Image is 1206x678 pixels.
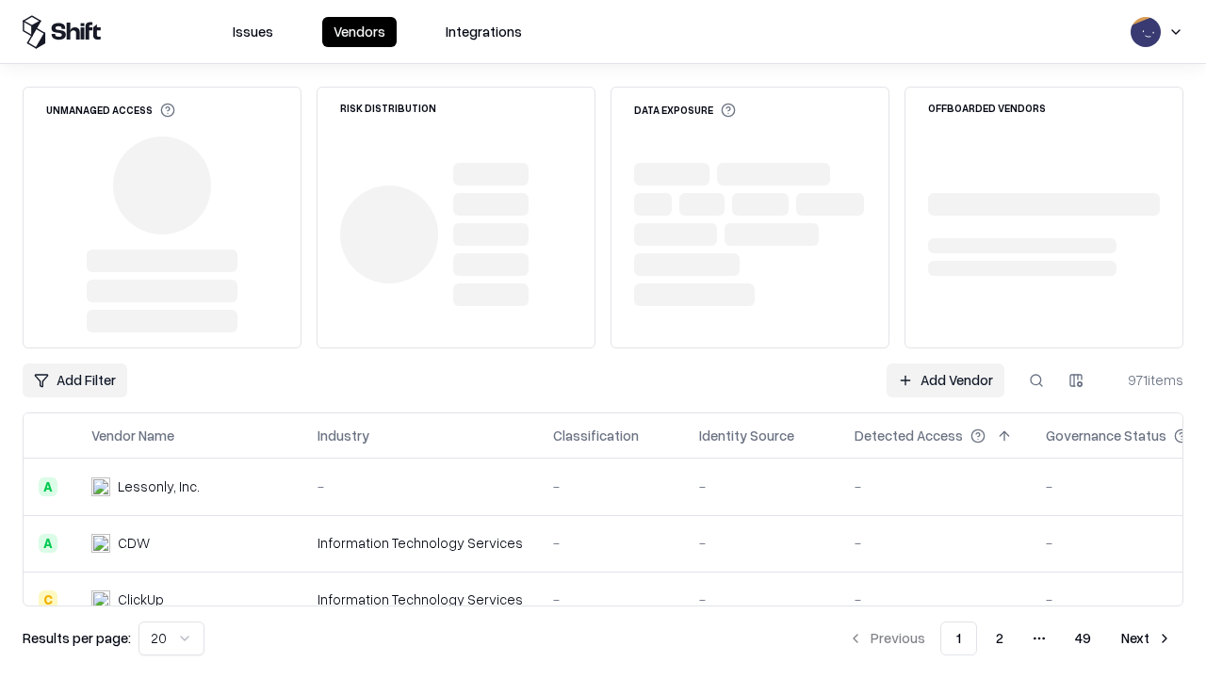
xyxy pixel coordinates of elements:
[91,477,110,496] img: Lessonly, Inc.
[39,477,57,496] div: A
[39,590,57,609] div: C
[39,534,57,553] div: A
[318,476,523,496] div: -
[553,476,669,496] div: -
[434,17,533,47] button: Integrations
[855,589,1016,609] div: -
[699,426,794,445] div: Identity Source
[91,426,174,445] div: Vendor Name
[1060,621,1106,655] button: 49
[23,628,131,648] p: Results per page:
[318,426,369,445] div: Industry
[553,533,669,553] div: -
[318,589,523,609] div: Information Technology Services
[23,363,127,397] button: Add Filter
[91,534,110,553] img: CDW
[340,103,436,113] div: Risk Distribution
[699,476,824,496] div: -
[940,621,977,655] button: 1
[318,533,523,553] div: Information Technology Services
[118,533,150,553] div: CDW
[1108,370,1183,390] div: 971 items
[699,533,824,553] div: -
[928,103,1046,113] div: Offboarded Vendors
[1110,621,1183,655] button: Next
[855,476,1016,496] div: -
[837,621,1183,655] nav: pagination
[981,621,1019,655] button: 2
[699,589,824,609] div: -
[322,17,397,47] button: Vendors
[855,533,1016,553] div: -
[91,590,110,609] img: ClickUp
[221,17,285,47] button: Issues
[553,589,669,609] div: -
[118,589,164,609] div: ClickUp
[118,476,200,496] div: Lessonly, Inc.
[46,103,175,118] div: Unmanaged Access
[553,426,639,445] div: Classification
[1046,426,1166,445] div: Governance Status
[855,426,963,445] div: Detected Access
[634,103,736,118] div: Data Exposure
[887,363,1004,397] a: Add Vendor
